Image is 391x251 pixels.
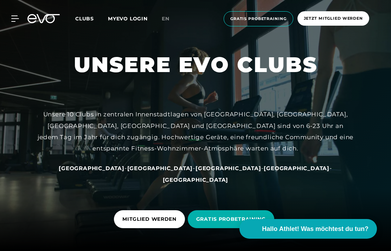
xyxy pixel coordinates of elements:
a: Jetzt Mitglied werden [295,11,371,26]
a: MITGLIED WERDEN [114,205,188,233]
div: Unsere 10 Clubs in zentralen Innenstadtlagen von [GEOGRAPHIC_DATA], [GEOGRAPHIC_DATA], [GEOGRAPHI... [37,109,354,154]
button: Hallo Athlet! Was möchtest du tun? [239,219,377,239]
h1: UNSERE EVO CLUBS [74,51,318,78]
a: [GEOGRAPHIC_DATA] [127,165,193,172]
a: [GEOGRAPHIC_DATA] [59,165,124,172]
span: Clubs [75,15,94,22]
a: Clubs [75,15,108,22]
span: GRATIS PROBETRAINING [196,215,266,223]
a: [GEOGRAPHIC_DATA] [264,165,329,172]
a: [GEOGRAPHIC_DATA] [195,165,261,172]
a: GRATIS PROBETRAINING [188,205,277,233]
a: [GEOGRAPHIC_DATA] [163,176,229,183]
a: Gratis Probetraining [222,11,295,26]
a: en [162,15,178,23]
span: MITGLIED WERDEN [122,215,177,223]
a: MYEVO LOGIN [108,15,148,22]
span: Gratis Probetraining [230,16,287,22]
div: - - - - [37,162,354,185]
span: [GEOGRAPHIC_DATA] [163,176,229,183]
span: Jetzt Mitglied werden [304,15,363,21]
span: Hallo Athlet! Was möchtest du tun? [262,224,368,234]
span: en [162,15,169,22]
